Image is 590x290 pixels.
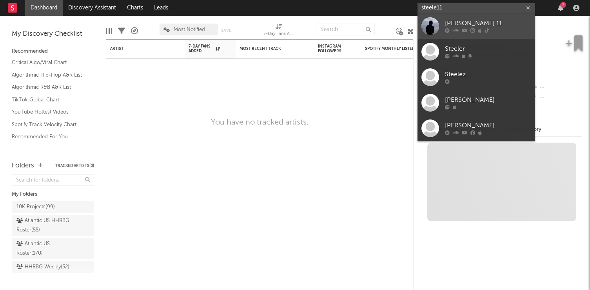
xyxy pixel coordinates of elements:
a: Atlantic US Roster(170) [12,238,94,259]
a: HHRBG Weekly(32) [12,261,94,273]
a: [PERSON_NAME] 11 [418,13,535,39]
input: Search for artists [418,3,535,13]
div: My Folders [12,190,94,199]
div: [PERSON_NAME] [445,95,531,105]
div: Spotify Monthly Listeners [365,46,424,51]
a: Algorithmic Hip-Hop A&R List [12,71,86,79]
div: 3 [560,2,566,8]
span: 7-Day Fans Added [189,44,214,53]
div: -- [530,93,582,103]
a: Atlantic US HHRBG Roster(55) [12,215,94,236]
button: 3 [558,5,563,11]
a: [PERSON_NAME] [418,90,535,116]
a: Algorithmic R&B A&R List [12,83,86,92]
div: 7-Day Fans Added (7-Day Fans Added) [263,20,295,42]
a: Recommended For You [12,132,86,141]
div: Instagram Followers [318,44,345,53]
div: A&R Pipeline [131,20,138,42]
div: -- [530,83,582,93]
a: Steelez [418,64,535,90]
div: My Discovery Checklist [12,29,94,39]
div: Recommended [12,47,94,56]
a: TikTok Global Chart [12,95,86,104]
div: HHRBG Weekly ( 32 ) [16,262,69,272]
div: 10K Projects ( 99 ) [16,202,55,212]
button: Save [221,28,231,33]
div: [PERSON_NAME] 11 [445,19,531,28]
div: Atlantic US Roster ( 170 ) [16,239,72,258]
div: Filters [118,20,125,42]
a: YouTube Hottest Videos [12,108,86,116]
div: Steelez [445,70,531,79]
input: Search... [316,24,375,35]
button: Tracked Artists(0) [55,164,94,168]
div: You have no tracked artists. [211,118,309,127]
div: Artist [110,46,169,51]
a: 10K Projects(99) [12,201,94,213]
div: 7-Day Fans Added (7-Day Fans Added) [263,29,295,39]
a: Spotify Track Velocity Chart [12,120,86,129]
div: [PERSON_NAME] [445,121,531,130]
a: Critical Algo/Viral Chart [12,58,86,67]
div: Atlantic US HHRBG Roster ( 55 ) [16,216,72,235]
a: [PERSON_NAME] [418,116,535,141]
input: Search for folders... [12,174,94,186]
div: Folders [12,161,34,171]
div: Steeler [445,44,531,54]
div: Edit Columns [106,20,112,42]
span: Most Notified [174,27,205,32]
a: Steeler [418,39,535,64]
div: Most Recent Track [240,46,298,51]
